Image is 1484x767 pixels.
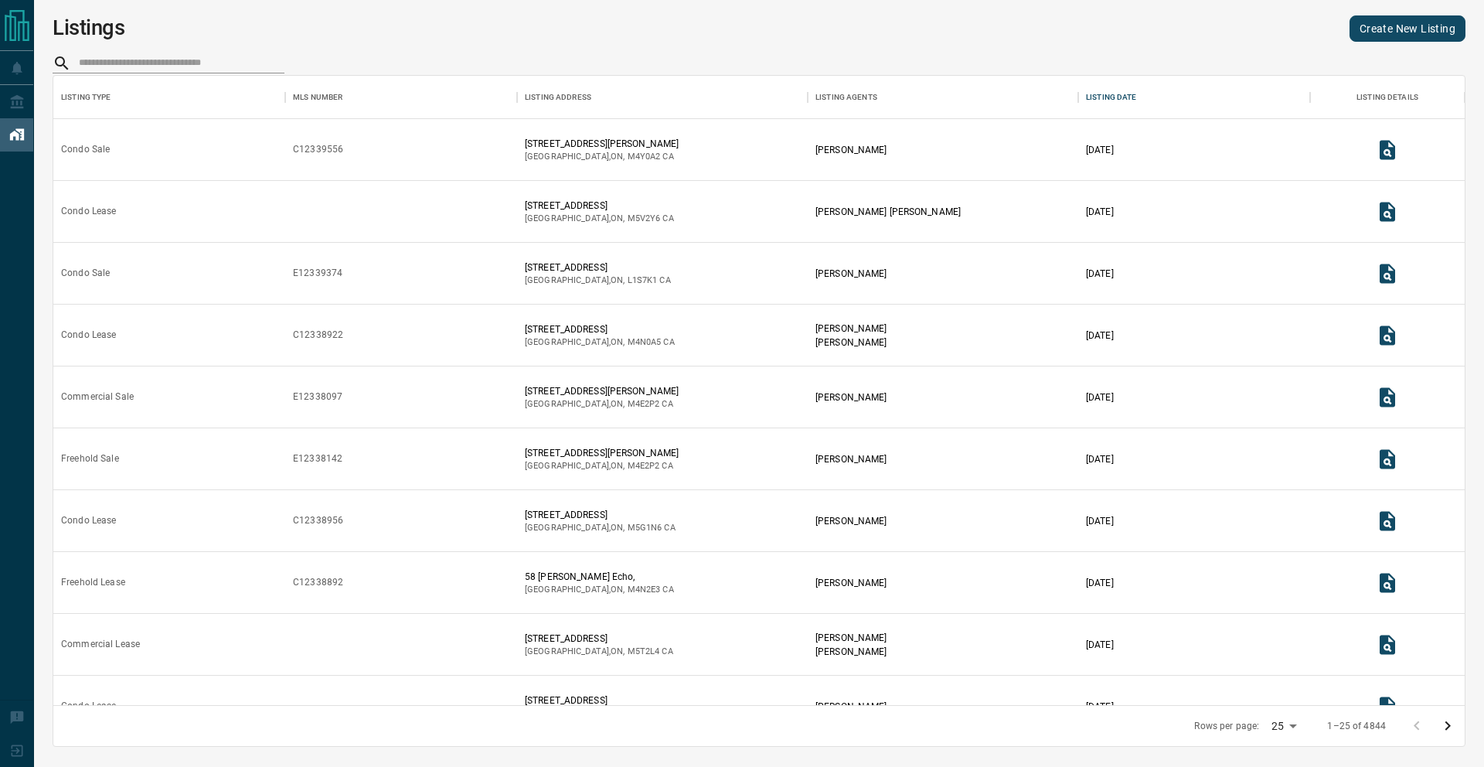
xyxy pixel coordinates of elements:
[628,399,660,409] span: m4e2p2
[1086,638,1114,652] p: [DATE]
[1327,720,1386,733] p: 1–25 of 4844
[525,274,671,287] p: [GEOGRAPHIC_DATA] , ON , CA
[525,199,674,213] p: [STREET_ADDRESS]
[628,523,662,533] span: m5g1n6
[61,267,110,280] div: Condo Sale
[1086,76,1137,119] div: Listing Date
[517,76,808,119] div: Listing Address
[525,213,674,225] p: [GEOGRAPHIC_DATA] , ON , CA
[525,522,676,534] p: [GEOGRAPHIC_DATA] , ON , CA
[525,398,679,411] p: [GEOGRAPHIC_DATA] , ON , CA
[1086,329,1114,343] p: [DATE]
[1350,15,1465,42] a: Create New Listing
[628,337,662,347] span: m4n0a5
[815,645,887,659] p: [PERSON_NAME]
[53,76,285,119] div: Listing Type
[53,15,125,40] h1: Listings
[293,143,343,156] div: C12339556
[525,336,675,349] p: [GEOGRAPHIC_DATA] , ON , CA
[1372,629,1403,660] button: View Listing Details
[815,390,887,404] p: [PERSON_NAME]
[293,514,343,527] div: C12338956
[525,646,673,658] p: [GEOGRAPHIC_DATA] , ON , CA
[61,576,125,589] div: Freehold Lease
[815,336,887,349] p: [PERSON_NAME]
[1372,691,1403,722] button: View Listing Details
[1372,196,1403,227] button: View Listing Details
[1078,76,1310,119] div: Listing Date
[1372,258,1403,289] button: View Listing Details
[293,390,342,404] div: E12338097
[293,576,343,589] div: C12338892
[815,322,887,336] p: [PERSON_NAME]
[815,267,887,281] p: [PERSON_NAME]
[525,446,679,460] p: [STREET_ADDRESS][PERSON_NAME]
[1194,720,1259,733] p: Rows per page:
[61,390,134,404] div: Commercial Sale
[525,632,673,646] p: [STREET_ADDRESS]
[525,261,671,274] p: [STREET_ADDRESS]
[61,76,111,119] div: Listing Type
[1372,135,1403,165] button: View Listing Details
[1086,143,1114,157] p: [DATE]
[815,452,887,466] p: [PERSON_NAME]
[628,461,660,471] span: m4e2p2
[293,452,342,465] div: E12338142
[525,570,674,584] p: 58 [PERSON_NAME] Echo,
[525,151,679,163] p: [GEOGRAPHIC_DATA] , ON , CA
[525,584,674,596] p: [GEOGRAPHIC_DATA] , ON , CA
[525,694,675,707] p: [STREET_ADDRESS]
[1372,382,1403,413] button: View Listing Details
[1086,514,1114,528] p: [DATE]
[1086,576,1114,590] p: [DATE]
[815,514,887,528] p: [PERSON_NAME]
[628,152,661,162] span: m4y0a2
[815,576,887,590] p: [PERSON_NAME]
[61,700,116,713] div: Condo Lease
[628,213,661,223] span: m5v2y6
[525,76,591,119] div: Listing Address
[525,322,675,336] p: [STREET_ADDRESS]
[61,143,110,156] div: Condo Sale
[61,452,119,465] div: Freehold Sale
[628,585,661,595] span: m4n2e3
[1432,711,1463,741] button: Go to next page
[815,76,877,119] div: Listing Agents
[1086,390,1114,404] p: [DATE]
[1086,205,1114,219] p: [DATE]
[1086,700,1114,714] p: [DATE]
[815,700,887,714] p: [PERSON_NAME]
[815,631,887,645] p: [PERSON_NAME]
[61,329,116,342] div: Condo Lease
[1310,76,1465,119] div: Listing Details
[1372,568,1403,598] button: View Listing Details
[61,638,140,651] div: Commercial Lease
[815,143,887,157] p: [PERSON_NAME]
[293,76,342,119] div: MLS Number
[1265,715,1302,738] div: 25
[285,76,517,119] div: MLS Number
[61,514,116,527] div: Condo Lease
[1086,452,1114,466] p: [DATE]
[525,508,676,522] p: [STREET_ADDRESS]
[525,137,679,151] p: [STREET_ADDRESS][PERSON_NAME]
[61,205,116,218] div: Condo Lease
[808,76,1078,119] div: Listing Agents
[815,205,961,219] p: [PERSON_NAME] [PERSON_NAME]
[628,275,658,285] span: l1s7k1
[1372,506,1403,537] button: View Listing Details
[1356,76,1418,119] div: Listing Details
[628,646,660,656] span: m5t2l4
[293,329,343,342] div: C12338922
[525,384,679,398] p: [STREET_ADDRESS][PERSON_NAME]
[1372,320,1403,351] button: View Listing Details
[1086,267,1114,281] p: [DATE]
[293,267,342,280] div: E12339374
[525,460,679,472] p: [GEOGRAPHIC_DATA] , ON , CA
[1372,444,1403,475] button: View Listing Details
